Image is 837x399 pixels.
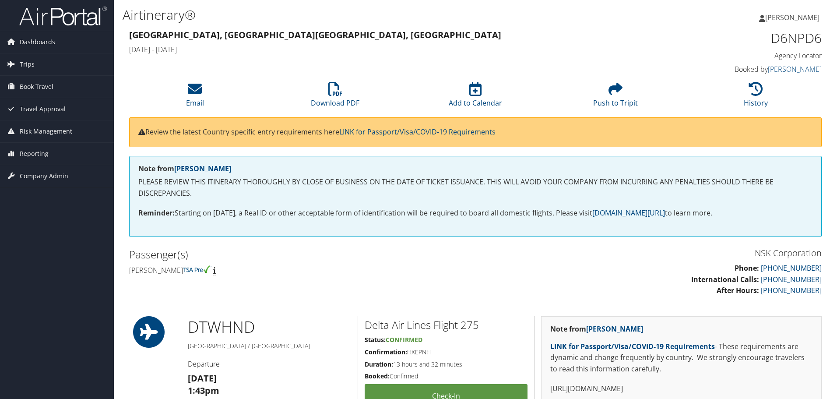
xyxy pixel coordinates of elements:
[550,383,812,395] p: [URL][DOMAIN_NAME]
[768,64,822,74] a: [PERSON_NAME]
[188,359,351,369] h4: Departure
[129,247,469,262] h2: Passenger(s)
[311,87,359,108] a: Download PDF
[658,64,822,74] h4: Booked by
[19,6,107,26] img: airportal-logo.png
[20,31,55,53] span: Dashboards
[761,263,822,273] a: [PHONE_NUMBER]
[365,372,528,381] h5: Confirmed
[129,29,501,41] strong: [GEOGRAPHIC_DATA], [GEOGRAPHIC_DATA] [GEOGRAPHIC_DATA], [GEOGRAPHIC_DATA]
[138,208,175,218] strong: Reminder:
[449,87,502,108] a: Add to Calendar
[365,318,528,332] h2: Delta Air Lines Flight 275
[735,263,759,273] strong: Phone:
[592,208,665,218] a: [DOMAIN_NAME][URL]
[129,45,645,54] h4: [DATE] - [DATE]
[20,98,66,120] span: Travel Approval
[761,286,822,295] a: [PHONE_NUMBER]
[365,360,393,368] strong: Duration:
[365,335,386,344] strong: Status:
[138,164,231,173] strong: Note from
[717,286,759,295] strong: After Hours:
[20,76,53,98] span: Book Travel
[123,6,593,24] h1: Airtinerary®
[365,348,528,357] h5: HXEPNH
[20,120,72,142] span: Risk Management
[550,342,715,351] a: LINK for Passport/Visa/COVID-19 Requirements
[188,372,217,384] strong: [DATE]
[691,275,759,284] strong: International Calls:
[593,87,638,108] a: Push to Tripit
[482,247,822,259] h3: NSK Corporation
[658,51,822,60] h4: Agency Locator
[138,177,812,199] p: PLEASE REVIEW THIS ITINERARY THOROUGHLY BY CLOSE OF BUSINESS ON THE DATE OF TICKET ISSUANCE. THIS...
[550,341,812,375] p: - These requirements are dynamic and change frequently by country. We strongly encourage traveler...
[188,342,351,350] h5: [GEOGRAPHIC_DATA] / [GEOGRAPHIC_DATA]
[658,29,822,47] h1: D6NPD6
[586,324,643,334] a: [PERSON_NAME]
[744,87,768,108] a: History
[761,275,822,284] a: [PHONE_NUMBER]
[183,265,211,273] img: tsa-precheck.png
[138,127,812,138] p: Review the latest Country specific entry requirements here
[188,316,351,338] h1: DTW HND
[365,360,528,369] h5: 13 hours and 32 minutes
[365,348,407,356] strong: Confirmation:
[759,4,828,31] a: [PERSON_NAME]
[188,385,219,396] strong: 1:43pm
[129,265,469,275] h4: [PERSON_NAME]
[138,208,812,219] p: Starting on [DATE], a Real ID or other acceptable form of identification will be required to boar...
[186,87,204,108] a: Email
[339,127,496,137] a: LINK for Passport/Visa/COVID-19 Requirements
[20,53,35,75] span: Trips
[20,143,49,165] span: Reporting
[386,335,422,344] span: Confirmed
[174,164,231,173] a: [PERSON_NAME]
[550,324,643,334] strong: Note from
[765,13,819,22] span: [PERSON_NAME]
[20,165,68,187] span: Company Admin
[365,372,390,380] strong: Booked:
